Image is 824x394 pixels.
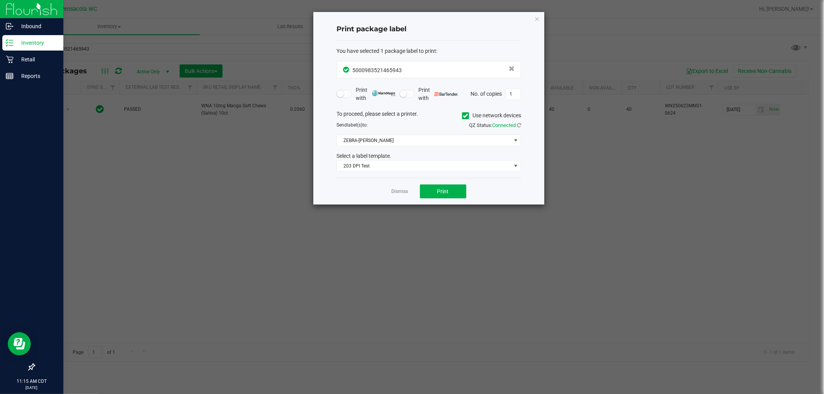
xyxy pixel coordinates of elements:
[469,122,521,128] span: QZ Status:
[14,22,60,31] p: Inbound
[8,332,31,355] iframe: Resource center
[418,86,458,102] span: Print with
[6,39,14,47] inline-svg: Inventory
[352,67,402,73] span: 5000983521465943
[3,385,60,391] p: [DATE]
[336,122,368,128] span: Send to:
[462,112,521,120] label: Use network devices
[6,72,14,80] inline-svg: Reports
[331,152,527,160] div: Select a label template.
[3,378,60,385] p: 11:15 AM CDT
[356,86,396,102] span: Print with
[372,90,396,96] img: mark_magic_cybra.png
[14,38,60,47] p: Inventory
[6,56,14,63] inline-svg: Retail
[471,90,502,96] span: No. of copies
[331,110,527,122] div: To proceed, please select a printer.
[347,122,362,128] span: label(s)
[336,24,521,34] h4: Print package label
[337,161,511,171] span: 203 DPI Test
[392,188,408,195] a: Dismiss
[435,92,458,96] img: bartender.png
[492,122,516,128] span: Connected
[6,22,14,30] inline-svg: Inbound
[14,71,60,81] p: Reports
[420,184,466,198] button: Print
[336,48,436,54] span: You have selected 1 package label to print
[14,55,60,64] p: Retail
[337,135,511,146] span: ZEBRA-[PERSON_NAME]
[437,188,449,194] span: Print
[343,66,350,74] span: In Sync
[336,47,521,55] div: :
